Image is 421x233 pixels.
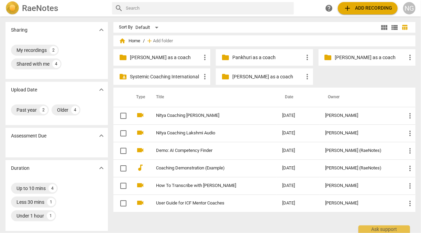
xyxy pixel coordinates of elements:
div: [PERSON_NAME] [325,201,395,206]
div: Sort By [119,25,133,30]
button: Show more [96,85,107,95]
button: Table view [400,22,410,33]
span: more_vert [406,53,414,62]
a: LogoRaeNotes [5,1,107,15]
span: videocam [136,129,144,137]
span: videocam [136,199,144,207]
span: folder [221,73,230,81]
span: Home [119,37,140,44]
div: [PERSON_NAME] [325,113,395,118]
div: [PERSON_NAME] (RaeNotes) [325,148,395,153]
span: folder_shared [119,73,127,81]
span: folder [221,53,230,62]
button: Tile view [379,22,389,33]
span: videocam [136,181,144,189]
h2: RaeNotes [22,3,58,13]
span: search [115,4,123,12]
button: Show more [96,25,107,35]
a: Nitya Coaching Lakshmi Audio [156,131,257,136]
th: Owner [320,88,400,107]
p: Upload Date [11,86,37,93]
div: 4 [48,184,57,192]
button: Upload [338,2,398,14]
span: more_vert [406,147,414,155]
span: more_vert [406,112,414,120]
span: / [143,38,145,44]
div: 2 [49,46,58,54]
span: folder [119,53,127,62]
td: [DATE] [277,124,320,142]
p: Lakshmi as a coach [130,54,201,61]
td: [DATE] [277,142,320,159]
div: 2 [40,106,48,114]
input: Search [126,3,291,14]
button: Show more [96,131,107,141]
div: Shared with me [16,60,49,67]
span: more_vert [406,182,414,190]
div: [PERSON_NAME] [325,183,395,188]
th: Type [131,88,148,107]
span: view_module [380,23,388,32]
span: more_vert [406,129,414,137]
a: Coaching Demonstration (Example) [156,166,257,171]
span: more_vert [406,164,414,173]
div: Ask support [358,225,410,233]
span: expand_more [97,132,106,140]
div: Older [57,107,68,113]
p: Assessment Due [11,132,46,140]
th: Date [277,88,320,107]
span: Add folder [153,38,173,44]
div: [PERSON_NAME] (RaeNotes) [325,166,395,171]
td: [DATE] [277,177,320,195]
a: Nitya Coaching [PERSON_NAME] [156,113,257,118]
div: Under 1 hour [16,212,44,219]
span: view_list [390,23,399,32]
p: Sharing [11,26,27,34]
div: 4 [71,106,79,114]
span: audiotrack [136,164,144,172]
td: [DATE] [277,107,320,124]
a: User Guide for ICF Mentor Coaches [156,201,257,206]
span: help [325,4,333,12]
div: My recordings [16,47,47,54]
span: more_vert [406,199,414,208]
th: Title [148,88,277,107]
span: add [146,37,153,44]
div: Past year [16,107,37,113]
a: Demo: AI Competency Finder [156,148,257,153]
div: 1 [47,212,55,220]
span: more_vert [201,73,209,81]
a: Help [323,2,335,14]
p: Pankhuri as a coach [232,54,303,61]
span: more_vert [201,53,209,62]
button: List view [389,22,400,33]
p: Duration [11,165,30,172]
span: expand_more [97,86,106,94]
td: [DATE] [277,195,320,212]
span: more_vert [303,73,312,81]
button: Show more [96,163,107,173]
div: 1 [47,198,55,206]
span: folder [324,53,332,62]
p: Tabu as a coach [232,73,303,80]
span: videocam [136,111,144,119]
span: Add recording [343,4,392,12]
a: How To Transcribe with [PERSON_NAME] [156,183,257,188]
div: [PERSON_NAME] [325,131,395,136]
div: Default [135,22,161,33]
span: videocam [136,146,144,154]
span: home [119,37,126,44]
span: more_vert [303,53,312,62]
td: [DATE] [277,159,320,177]
span: expand_more [97,26,106,34]
p: Systemic Coaching International [130,73,201,80]
button: NG [403,2,416,14]
span: expand_more [97,164,106,172]
div: Up to 10 mins [16,185,46,192]
span: table_chart [402,24,408,31]
span: add [343,4,352,12]
div: 4 [52,60,60,68]
div: Less 30 mins [16,199,44,206]
p: Sunit as a coach [335,54,406,61]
